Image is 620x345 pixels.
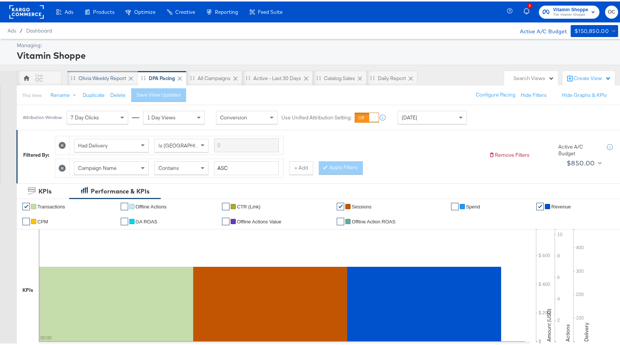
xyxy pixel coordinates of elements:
[536,201,544,209] a: ✔
[564,323,571,340] text: Actions
[605,4,618,17] button: OC
[553,10,588,16] span: The Vitamin Shoppe
[220,113,247,119] span: Conversion
[564,156,604,168] button: $850.00
[91,186,149,194] div: Performance & KPIs
[324,73,355,80] div: Catalog Sales
[352,217,395,223] span: Offline Action ROAS
[190,74,194,79] div: Drag to reorder tab
[71,74,75,79] div: Drag to reorder tab
[78,163,117,170] span: Campaign Name
[37,217,48,223] span: CPM
[35,75,43,82] div: OC
[562,90,607,97] button: Hide Graphs & KPIs
[83,90,105,97] button: Duplicate
[175,7,195,13] span: Creative
[608,6,615,15] span: OC
[26,26,52,32] a: Dashboard
[527,1,533,7] div: 3
[317,74,321,79] div: Drag to reorder tab
[136,202,167,208] span: Offline Actions
[22,285,33,292] div: KPIs
[215,7,238,13] span: Reporting
[553,4,588,12] span: Vitamin Shoppe
[214,137,279,151] input: Enter a search term
[16,26,26,32] span: /
[246,74,250,79] div: Drag to reorder tab
[539,4,599,17] button: Vitamin ShoppeThe Vitamin Shoppe
[222,216,229,224] a: ✔
[471,87,521,100] button: Configure Pacing
[370,74,374,79] div: Drag to reorder tab
[558,142,599,156] div: Active A/C Budget
[134,7,155,13] span: Optimize
[38,186,52,194] div: KPIs
[37,202,65,208] span: Transactions
[22,113,63,119] div: Attribution Window:
[522,3,535,18] button: 3
[78,73,126,80] div: Olivia Weekly Report
[93,7,114,13] span: Products
[489,150,530,157] button: Remove Filters
[45,87,84,101] button: Rename
[258,7,283,13] span: Feed Suite
[22,216,30,224] a: ✔
[110,90,126,97] button: Delete
[253,73,301,80] div: Active - Last 30 Days
[17,40,616,48] div: Managing:
[141,74,145,79] div: Drag to reorder tab
[512,24,567,35] div: Active A/C Budget
[78,141,108,147] span: Had Delivery
[17,48,616,60] div: Vitamin Shoppe
[158,141,216,147] span: Is [GEOGRAPHIC_DATA]
[136,217,158,223] span: GA ROAS
[289,160,313,173] button: + Add
[521,90,547,97] button: Hide Filters
[237,217,281,223] span: Offline Actions Value
[571,24,618,36] button: $150,850.00
[147,113,176,119] span: 1 Day Views
[121,201,128,209] a: ✔
[158,163,179,170] span: Contains
[237,202,260,208] span: CTR (Link)
[337,216,344,224] a: ✔
[352,202,371,208] span: Sessions
[402,113,417,119] span: [DATE]
[551,202,571,208] span: Revenue
[583,321,590,340] text: Delivery
[71,113,99,119] span: 7 Day Clicks
[149,73,175,80] div: DPA Pacing
[378,73,406,80] div: Daily Report
[574,73,611,81] div: Create View
[222,201,229,209] a: ✔
[214,160,279,174] input: Enter a search term
[337,201,344,209] a: ✔
[121,216,128,224] a: ✔
[513,73,554,80] div: Search Views
[574,25,609,34] div: $150,850.00
[22,91,42,97] div: This View:
[65,7,73,13] span: Ads
[451,201,459,209] a: ✔
[567,156,595,167] div: $850.00
[7,26,16,32] span: Ads
[466,202,480,208] span: Spend
[281,113,352,120] label: Use Unified Attribution Setting:
[22,201,30,209] a: ✔
[546,307,552,340] text: Amount (USD)
[198,73,231,80] div: All Campaigns
[23,150,49,157] div: Filtered By:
